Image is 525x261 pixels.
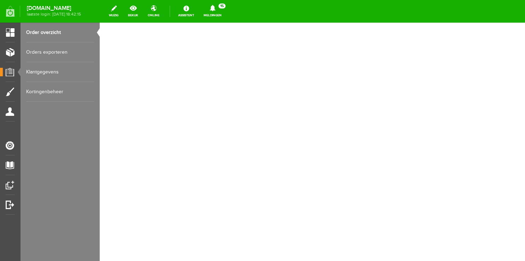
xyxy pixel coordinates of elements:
span: laatste login: [DATE] 18:42:15 [27,12,81,16]
a: wijzig [105,4,123,19]
a: Orders exporteren [26,42,94,62]
a: online [144,4,164,19]
a: Assistent [174,4,198,19]
a: Klantgegevens [26,62,94,82]
a: Meldingen15 [199,4,226,19]
strong: [DOMAIN_NAME] [27,6,81,10]
a: Order overzicht [26,23,94,42]
span: 15 [218,4,226,8]
a: bekijk [124,4,142,19]
a: Kortingenbeheer [26,82,94,102]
